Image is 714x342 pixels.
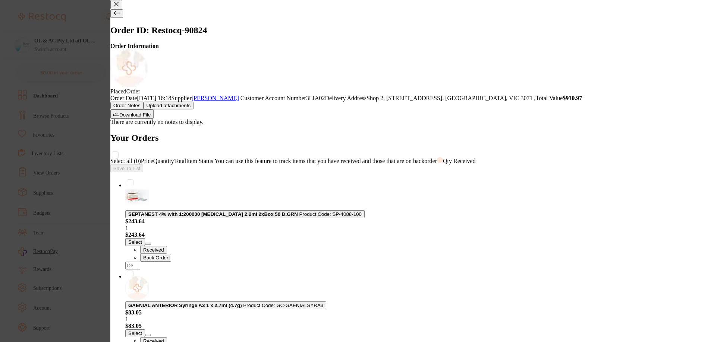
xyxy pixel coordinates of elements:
[110,102,144,109] button: Order Notes
[128,330,142,336] span: Select
[128,211,298,217] b: SEPTANEST 4% with 1:200000 [MEDICAL_DATA] 2.2ml 2xBox 50 D.GRN
[192,95,239,101] a: [PERSON_NAME]
[125,301,326,309] button: GAENIAL ANTERIOR Syringe A3 1 x 2.7ml (4.7g) Product Code: GC-GAENIALSYRA3
[172,95,192,101] span: Supplier
[143,247,164,253] span: Received
[141,158,153,164] span: Price
[125,225,128,231] span: 1
[140,246,167,254] button: Received
[563,95,582,101] b: $910.97
[443,158,476,164] span: Qty Received
[125,276,149,300] img: GAENIAL ANTERIOR Syringe A3 1 x 2.7ml (4.7g)
[110,133,714,143] h2: Your Orders
[110,158,141,164] span: Select all ( 0 )
[153,158,174,164] span: Quantity
[174,158,186,164] span: Total
[128,303,242,308] b: GAENIAL ANTERIOR Syringe A3 1 x 2.7ml (4.7g)
[128,239,142,245] span: Select
[536,95,563,101] span: Total Value
[125,329,145,337] button: Select
[110,43,159,49] strong: Order Information
[325,95,367,101] span: Delivery Address
[125,185,149,209] img: SEPTANEST 4% with 1:200000 adrenalin 2.2ml 2xBox 50 D.GRN
[299,211,361,217] span: Product Code: SP-4088-100
[125,262,140,269] input: Qty
[125,218,145,224] b: $243.64
[110,95,137,101] span: Order Date
[110,88,140,95] span: Placed Order
[145,243,151,245] button: Clear selection
[110,25,714,35] h2: Order ID: Restocq- 90824
[125,323,142,329] b: $83.05
[240,95,306,101] span: Customer Account Number
[186,158,443,164] span: Item Status
[143,255,168,261] span: Back Order
[367,95,536,101] span: Shop 2, [STREET_ADDRESS]. [GEOGRAPHIC_DATA], VIC 3071 ,
[125,231,145,238] b: $243.64
[214,158,437,164] span: You can use this feature to track items that you have received and those that are on backorder
[110,49,148,87] img: Henry Schein Halas
[110,119,714,125] div: There are currently no notes to display.
[144,102,194,109] button: Upload attachments
[125,210,365,218] button: SEPTANEST 4% with 1:200000 [MEDICAL_DATA] 2.2ml 2xBox 50 D.GRN Product Code: SP-4088-100
[110,109,154,119] button: Download File
[125,238,145,246] button: Select
[140,254,171,262] button: Back Order
[243,303,323,308] span: Product Code: GC-GAENIALSYRA3
[110,164,143,172] button: Save To List
[137,95,172,101] span: [DATE] 16:18
[306,95,325,101] span: 3LIA02
[125,316,128,322] span: 1
[125,309,142,316] b: $83.05
[145,334,151,336] button: Clear selection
